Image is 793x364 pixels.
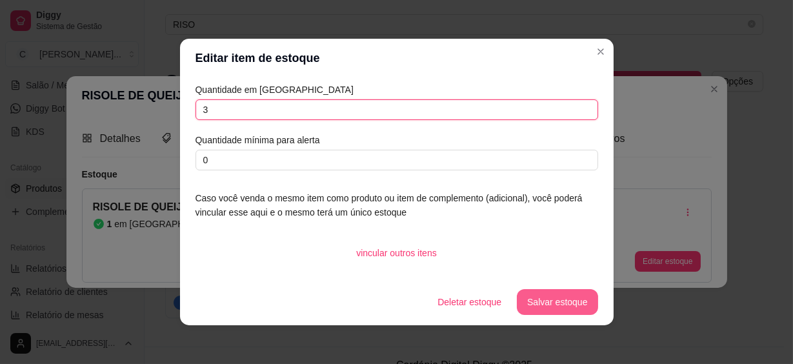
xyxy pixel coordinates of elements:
[590,41,611,62] button: Close
[196,133,598,147] article: Quantidade mínima para alerta
[196,191,598,219] article: Caso você venda o mesmo item como produto ou item de complemento (adicional), você poderá vincula...
[196,83,598,97] article: Quantidade em [GEOGRAPHIC_DATA]
[180,39,614,77] header: Editar item de estoque
[427,289,512,315] button: Deletar estoque
[517,289,597,315] button: Salvar estoque
[346,240,447,266] button: vincular outros itens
